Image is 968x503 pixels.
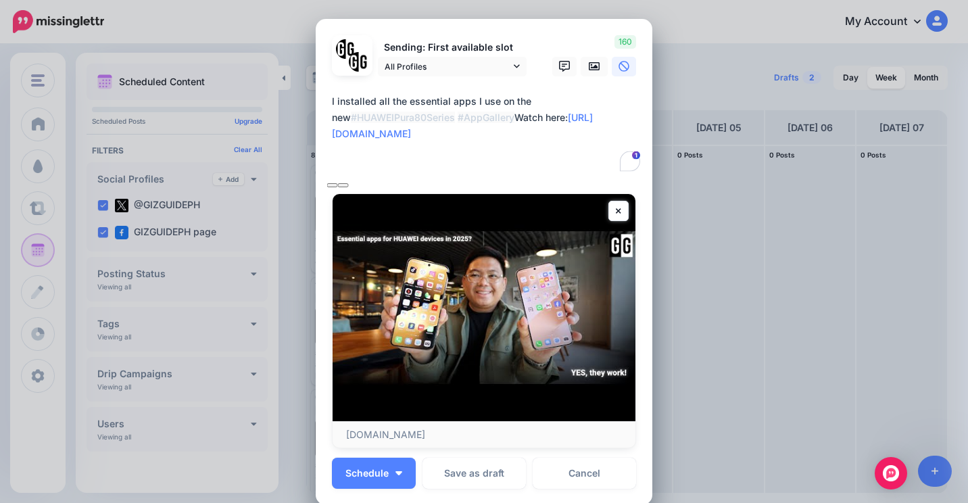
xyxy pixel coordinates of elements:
span: All Profiles [385,59,510,74]
p: Sending: First available slot [378,40,527,55]
span: 160 [614,35,636,49]
button: Schedule [332,458,416,489]
div: Open Intercom Messenger [875,457,907,489]
a: Cancel [533,458,636,489]
textarea: To enrich screen reader interactions, please activate Accessibility in Grammarly extension settings [332,93,643,174]
img: arrow-down-white.png [395,471,402,475]
span: Schedule [345,469,389,478]
img: JT5sWCfR-79925.png [349,52,368,72]
a: All Profiles [378,57,527,76]
div: I installed all the essential apps I use on the new Watch here: [332,93,643,142]
p: [DOMAIN_NAME] [346,429,622,441]
img: 353459792_649996473822713_4483302954317148903_n-bsa138318.png [336,39,356,59]
button: Save as draft [422,458,526,489]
